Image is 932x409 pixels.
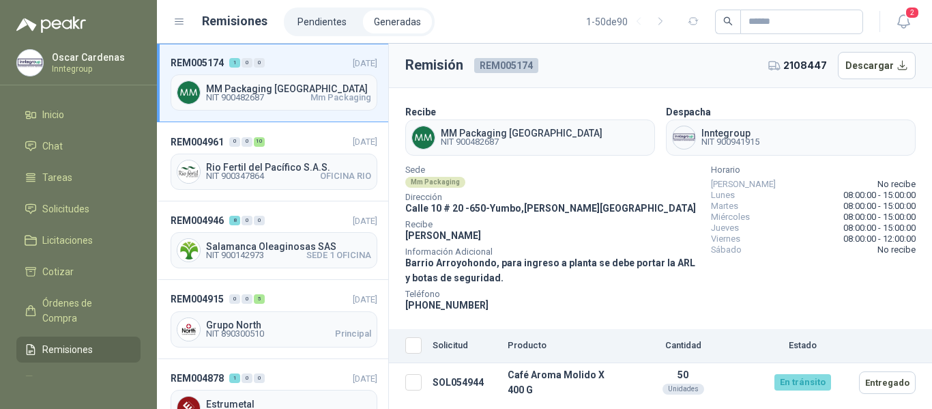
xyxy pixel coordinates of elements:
[171,135,224,150] span: REM004961
[353,373,377,384] span: [DATE]
[254,216,265,225] div: 0
[751,329,854,363] th: Estado
[16,133,141,159] a: Chat
[16,102,141,128] a: Inicio
[891,10,916,34] button: 2
[52,53,137,62] p: Oscar Cardenas
[711,234,740,244] span: Viernes
[42,233,93,248] span: Licitaciones
[615,329,751,363] th: Cantidad
[405,203,696,214] span: Calle 10 # 20 -650 - Yumbo , [PERSON_NAME][GEOGRAPHIC_DATA]
[502,363,615,402] td: Café Aroma Molido X 400 G
[206,172,264,180] span: NIT 900347864
[254,294,265,304] div: 5
[254,58,265,68] div: 0
[353,58,377,68] span: [DATE]
[701,128,759,138] span: Inntegroup
[171,213,224,228] span: REM004946
[877,244,916,255] span: No recibe
[427,329,502,363] th: Solicitud
[42,264,74,279] span: Cotizar
[405,194,700,201] span: Dirección
[157,201,388,280] a: REM004946800[DATE] Company LogoSalamanca Oleaginosas SASNIT 900142973SEDE 1 OFICINA
[905,6,920,19] span: 2
[42,373,102,389] span: Configuración
[662,384,704,395] div: Unidades
[242,216,252,225] div: 0
[16,337,141,363] a: Remisiones
[405,167,700,173] span: Sede
[229,137,240,147] div: 0
[711,201,738,212] span: Martes
[711,190,735,201] span: Lunes
[711,179,776,190] span: [PERSON_NAME]
[843,201,916,212] span: 08:00:00 - 15:00:00
[859,371,916,394] button: Entregado
[838,52,916,79] button: Descargar
[16,290,141,331] a: Órdenes de Compra
[206,251,264,259] span: NIT 900142973
[229,58,240,68] div: 1
[723,16,733,26] span: search
[405,177,465,188] div: Mm Packaging
[843,190,916,201] span: 08:00:00 - 15:00:00
[206,320,371,330] span: Grupo North
[206,330,264,338] span: NIT 890300510
[711,212,750,223] span: Miércoles
[206,163,371,172] span: Rio Fertil del Pacífico S.A.S.
[586,11,671,33] div: 1 - 50 de 90
[405,55,463,76] h3: Remisión
[229,216,240,225] div: 8
[42,107,64,122] span: Inicio
[320,172,371,180] span: OFICINA RIO
[16,16,86,33] img: Logo peakr
[405,107,436,117] b: Recibe
[474,58,538,73] span: REM005174
[42,170,72,185] span: Tareas
[711,244,742,255] span: Sábado
[52,65,137,73] p: Inntegroup
[42,201,89,216] span: Solicitudes
[206,84,371,94] span: MM Packaging [GEOGRAPHIC_DATA]
[157,122,388,201] a: REM0049610010[DATE] Company LogoRio Fertil del Pacífico S.A.S.NIT 900347864OFICINA RIO
[389,329,427,363] th: Seleccionar/deseleccionar
[242,58,252,68] div: 0
[877,179,916,190] span: No recibe
[405,291,700,298] span: Teléfono
[711,167,916,173] span: Horario
[171,292,224,307] span: REM004915
[412,126,435,149] img: Company Logo
[242,294,252,304] div: 0
[363,10,432,33] a: Generadas
[229,373,240,383] div: 1
[17,50,43,76] img: Company Logo
[843,223,916,234] span: 08:00:00 - 15:00:00
[177,318,200,341] img: Company Logo
[206,399,371,409] span: Estrumetal
[42,139,63,154] span: Chat
[405,257,695,283] span: Barrio Arroyohondo, para ingreso a planta se debe portar la ARL y botas de seguridad.
[206,242,371,251] span: Salamanca Oleaginosas SAS
[157,44,388,122] a: REM005174100[DATE] Company LogoMM Packaging [GEOGRAPHIC_DATA]NIT 900482687Mm Packaging
[751,363,854,402] td: En tránsito
[287,10,358,33] a: Pendientes
[177,81,200,104] img: Company Logo
[405,221,700,228] span: Recibe
[177,160,200,183] img: Company Logo
[16,165,141,191] a: Tareas
[405,249,700,255] span: Información Adicional
[405,230,481,241] span: [PERSON_NAME]
[673,126,695,149] img: Company Logo
[254,137,265,147] div: 10
[171,55,224,70] span: REM005174
[242,373,252,383] div: 0
[502,329,615,363] th: Producto
[42,296,128,326] span: Órdenes de Compra
[843,212,916,223] span: 08:00:00 - 15:00:00
[16,368,141,394] a: Configuración
[711,223,739,234] span: Jueves
[666,107,711,117] b: Despacha
[441,128,602,138] span: MM Packaging [GEOGRAPHIC_DATA]
[335,330,371,338] span: Principal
